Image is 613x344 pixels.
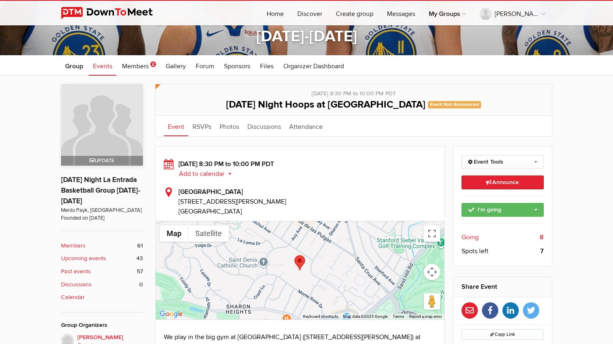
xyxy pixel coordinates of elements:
[461,329,544,340] button: Copy Link
[461,232,479,242] span: Going
[118,55,160,76] a: Members 2
[179,197,437,207] span: [STREET_ADDRESS][PERSON_NAME]
[224,62,250,70] span: Sponsors
[61,7,165,19] img: DownToMeet
[158,309,185,319] img: Google
[61,321,143,330] div: Group Organizers
[329,1,380,25] a: Create group
[188,116,215,136] a: RSVPs
[61,267,91,276] b: Past events
[164,84,544,98] div: [DATE] 8:30 PM to 10:00 PM PDT
[61,254,106,263] b: Upcoming events
[61,175,140,205] a: [DATE] Night La Entrada Basketball Group [DATE]-[DATE]
[179,188,243,196] b: [GEOGRAPHIC_DATA]
[61,293,143,302] a: Calendar
[428,101,481,108] span: Event Not Announced
[157,7,456,46] a: [DATE] Night La Entrada Basketball Group [DATE]-[DATE]
[61,241,86,250] b: Members
[158,309,185,319] a: Open this area in Google Maps (opens a new window)
[461,277,544,297] h2: Share Event
[243,116,285,136] a: Discussions
[61,84,143,166] a: Update
[61,280,92,289] b: Discussions
[343,314,388,319] span: Map data ©2025 Google
[179,207,242,216] span: [GEOGRAPHIC_DATA]
[61,267,143,276] a: Past events 57
[220,55,254,76] a: Sponsors
[61,280,143,289] a: Discussions 0
[61,84,143,166] img: Thursday Night La Entrada Basketball Group 2025-2026
[283,62,344,70] span: Organizer Dashboard
[473,1,552,25] a: [PERSON_NAME]
[291,1,329,25] a: Discover
[137,241,143,250] span: 61
[424,293,440,310] button: Drag Pegman onto the map to open Street View
[164,159,437,179] div: [DATE] 8:30 PM to 10:00 PM PDT
[61,207,143,214] span: Menlo Payk, [GEOGRAPHIC_DATA]
[65,62,83,70] span: Group
[461,203,544,217] a: I'm going
[424,264,440,280] button: Map camera controls
[89,157,114,164] span: Update
[139,280,143,289] span: 0
[160,225,188,242] button: Show street map
[461,155,544,169] a: Event Tools
[215,116,243,136] a: Photos
[137,267,143,276] span: 57
[490,332,515,337] span: Copy Link
[285,116,327,136] a: Attendance
[196,62,214,70] span: Forum
[260,1,290,25] a: Home
[136,254,143,263] span: 43
[461,175,544,189] a: Announce
[540,232,544,242] b: 8
[540,246,544,256] b: 7
[164,116,188,136] a: Event
[461,246,489,256] span: Spots left
[393,314,404,319] a: Terms (opens in new tab)
[409,314,442,319] a: Report a map error
[93,62,112,70] span: Events
[179,170,238,178] button: Add to calendar
[422,1,473,25] a: My Groups
[188,225,229,242] button: Show satellite imagery
[89,55,116,76] a: Events
[166,62,186,70] span: Gallery
[279,55,348,76] a: Organizer Dashboard
[226,99,425,110] span: [DATE] Night Hoops at [GEOGRAPHIC_DATA]
[486,179,519,186] span: Announce
[192,55,218,76] a: Forum
[61,241,143,250] a: Members 61
[61,55,87,76] a: Group
[380,1,422,25] a: Messages
[260,62,274,70] span: Files
[303,314,338,319] button: Keyboard shortcuts
[162,55,190,76] a: Gallery
[256,55,278,76] a: Files
[61,214,143,222] span: Founded on [DATE]
[150,61,156,67] span: 2
[424,225,440,242] button: Toggle fullscreen view
[61,293,85,302] b: Calendar
[122,62,149,70] span: Members
[61,254,143,263] a: Upcoming events 43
